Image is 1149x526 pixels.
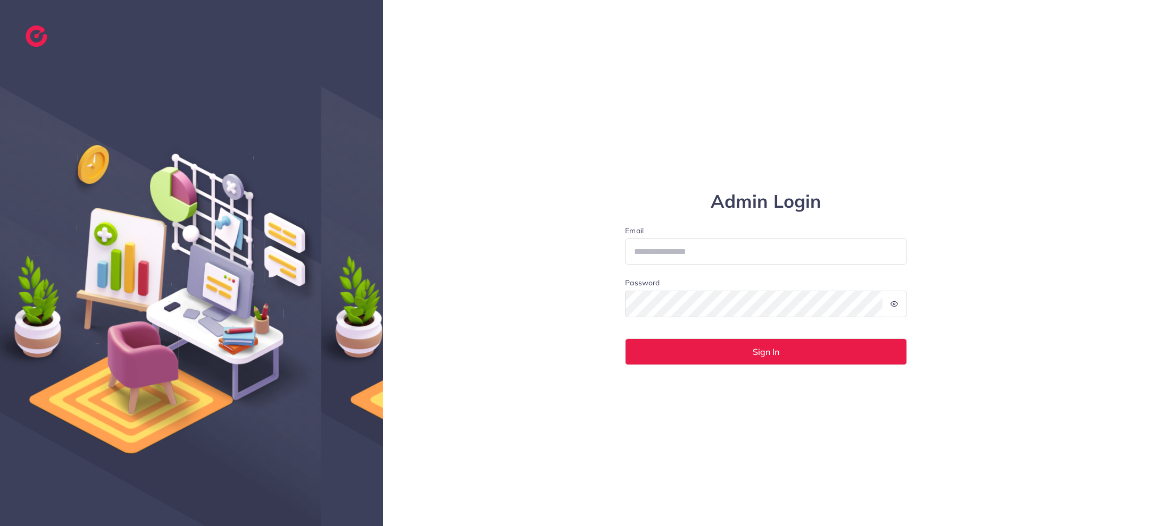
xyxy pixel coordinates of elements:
button: Sign In [625,338,907,365]
label: Email [625,225,907,236]
img: logo [26,26,47,47]
h1: Admin Login [625,191,907,213]
label: Password [625,277,660,288]
span: Sign In [753,347,779,356]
